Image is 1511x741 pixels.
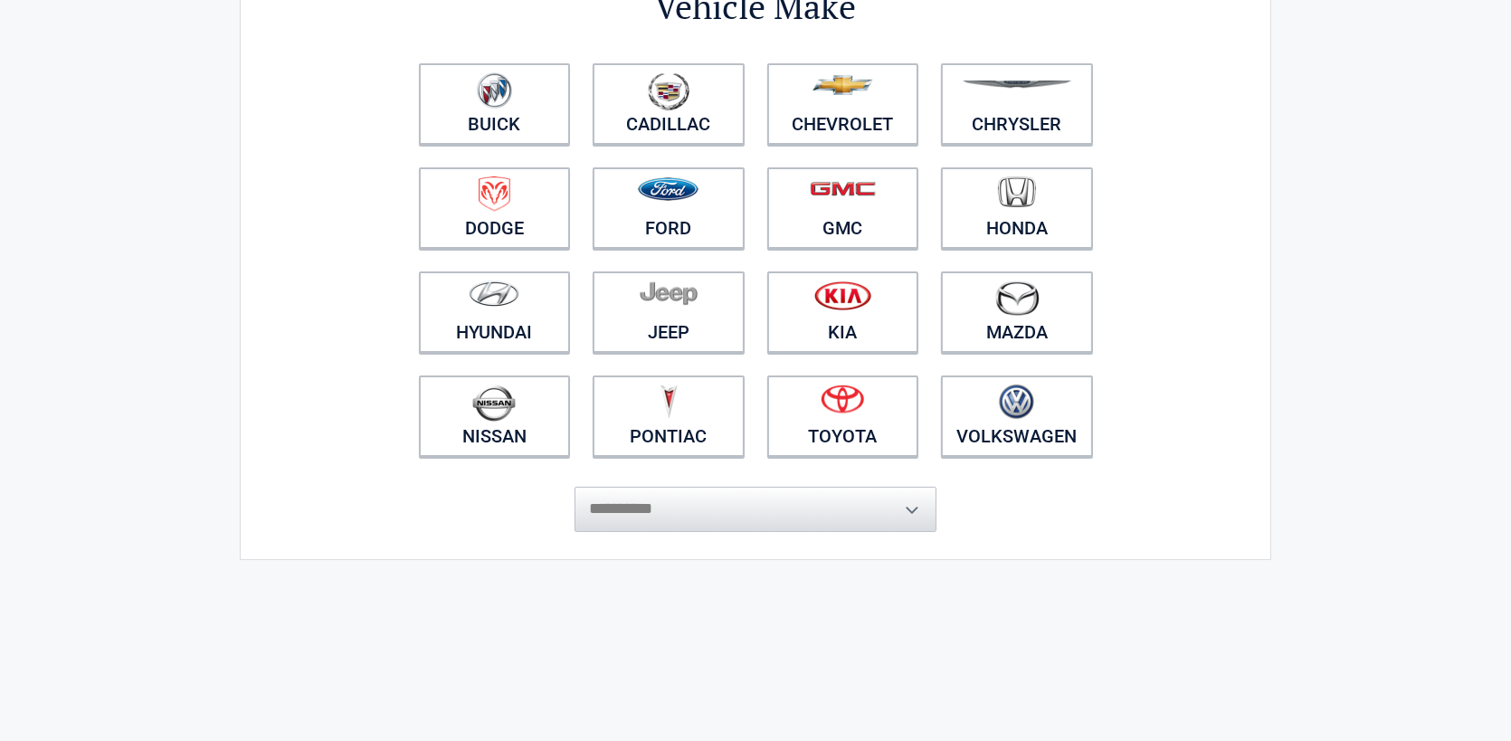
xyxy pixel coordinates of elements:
img: buick [477,72,512,109]
a: Cadillac [593,63,745,145]
a: Jeep [593,271,745,353]
img: pontiac [660,385,678,419]
img: chevrolet [813,75,873,95]
a: Chevrolet [767,63,919,145]
a: Nissan [419,375,571,457]
img: dodge [479,176,510,212]
a: Pontiac [593,375,745,457]
img: mazda [994,280,1040,316]
a: Buick [419,63,571,145]
img: ford [638,177,698,201]
img: cadillac [648,72,689,110]
a: Honda [941,167,1093,249]
a: GMC [767,167,919,249]
img: chrysler [962,81,1072,89]
img: nissan [472,385,516,422]
a: Hyundai [419,271,571,353]
a: Ford [593,167,745,249]
a: Toyota [767,375,919,457]
a: Kia [767,271,919,353]
img: jeep [640,280,698,306]
img: volkswagen [999,385,1034,420]
img: hyundai [469,280,519,307]
a: Volkswagen [941,375,1093,457]
img: toyota [821,385,864,413]
a: Mazda [941,271,1093,353]
img: gmc [810,181,876,196]
img: honda [998,176,1036,208]
a: Chrysler [941,63,1093,145]
img: kia [814,280,871,310]
a: Dodge [419,167,571,249]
